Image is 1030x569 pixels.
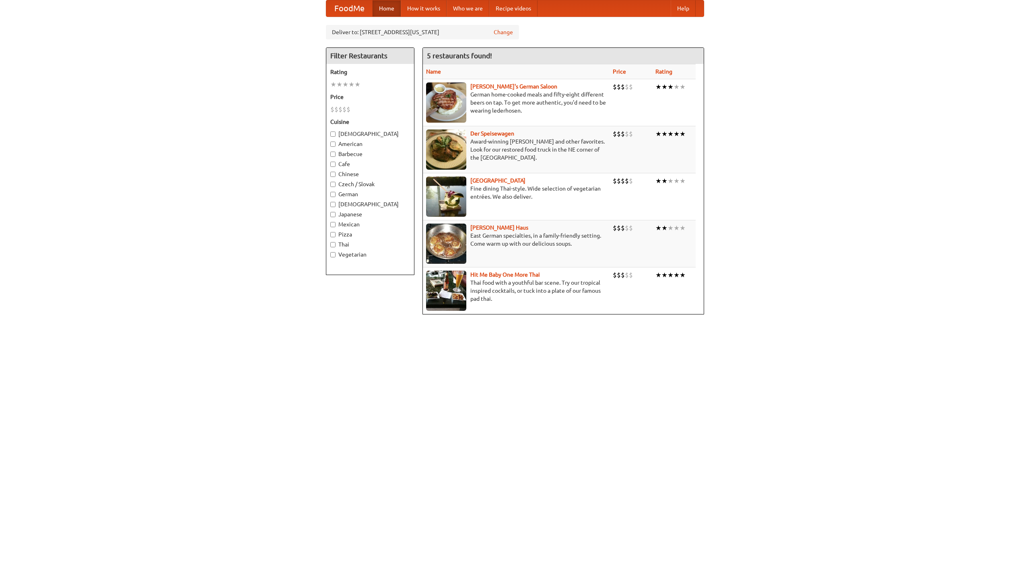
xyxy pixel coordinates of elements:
label: German [330,190,410,198]
label: Pizza [330,230,410,238]
li: ★ [661,129,667,138]
li: $ [625,82,629,91]
div: Deliver to: [STREET_ADDRESS][US_STATE] [326,25,519,39]
input: Japanese [330,212,336,217]
li: $ [334,105,338,114]
img: satay.jpg [426,177,466,217]
input: [DEMOGRAPHIC_DATA] [330,131,336,137]
li: ★ [655,271,661,279]
li: ★ [680,177,686,185]
li: $ [629,224,633,232]
li: ★ [674,177,680,185]
input: German [330,192,336,197]
input: Thai [330,242,336,247]
li: ★ [655,177,661,185]
img: esthers.jpg [426,82,466,123]
li: $ [621,271,625,279]
label: [DEMOGRAPHIC_DATA] [330,130,410,138]
li: $ [342,105,346,114]
li: ★ [661,82,667,91]
a: Who we are [447,0,489,16]
label: Mexican [330,220,410,228]
p: Award-winning [PERSON_NAME] and other favorites. Look for our restored food truck in the NE corne... [426,138,606,162]
li: ★ [674,224,680,232]
label: American [330,140,410,148]
input: Barbecue [330,152,336,157]
a: [GEOGRAPHIC_DATA] [470,177,525,184]
a: Price [613,68,626,75]
li: $ [629,129,633,138]
li: $ [629,177,633,185]
a: [PERSON_NAME]'s German Saloon [470,83,557,90]
li: $ [621,177,625,185]
h5: Price [330,93,410,101]
li: $ [617,129,621,138]
li: ★ [655,224,661,232]
a: Home [373,0,401,16]
label: Chinese [330,170,410,178]
li: $ [625,271,629,279]
li: ★ [680,224,686,232]
li: $ [621,129,625,138]
li: $ [338,105,342,114]
li: $ [629,82,633,91]
li: ★ [661,271,667,279]
input: Pizza [330,232,336,237]
a: Der Speisewagen [470,130,514,137]
li: ★ [330,80,336,89]
li: ★ [655,129,661,138]
p: Thai food with a youthful bar scene. Try our tropical inspired cocktails, or tuck into a plate of... [426,279,606,303]
label: Cafe [330,160,410,168]
li: $ [617,82,621,91]
li: $ [617,177,621,185]
li: ★ [348,80,354,89]
li: ★ [674,129,680,138]
li: $ [613,271,617,279]
li: $ [625,224,629,232]
label: Barbecue [330,150,410,158]
a: Name [426,68,441,75]
p: German home-cooked meals and fifty-eight different beers on tap. To get more authentic, you'd nee... [426,90,606,115]
h5: Rating [330,68,410,76]
li: ★ [342,80,348,89]
a: Help [671,0,696,16]
li: $ [330,105,334,114]
input: Cafe [330,162,336,167]
li: ★ [667,82,674,91]
li: ★ [674,271,680,279]
li: ★ [354,80,360,89]
li: ★ [655,82,661,91]
img: kohlhaus.jpg [426,224,466,264]
li: ★ [667,224,674,232]
li: $ [613,82,617,91]
li: $ [617,271,621,279]
input: [DEMOGRAPHIC_DATA] [330,202,336,207]
li: ★ [336,80,342,89]
li: ★ [661,177,667,185]
a: FoodMe [326,0,373,16]
li: ★ [667,271,674,279]
li: ★ [667,129,674,138]
li: $ [621,224,625,232]
li: ★ [667,177,674,185]
a: [PERSON_NAME] Haus [470,224,528,231]
li: $ [621,82,625,91]
label: [DEMOGRAPHIC_DATA] [330,200,410,208]
ng-pluralize: 5 restaurants found! [427,52,492,60]
img: speisewagen.jpg [426,129,466,170]
a: Hit Me Baby One More Thai [470,271,540,278]
p: East German specialties, in a family-friendly setting. Come warm up with our delicious soups. [426,232,606,248]
input: American [330,142,336,147]
a: Change [494,28,513,36]
li: $ [613,177,617,185]
label: Thai [330,240,410,249]
img: babythai.jpg [426,271,466,311]
li: ★ [680,129,686,138]
li: $ [629,271,633,279]
li: ★ [680,271,686,279]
